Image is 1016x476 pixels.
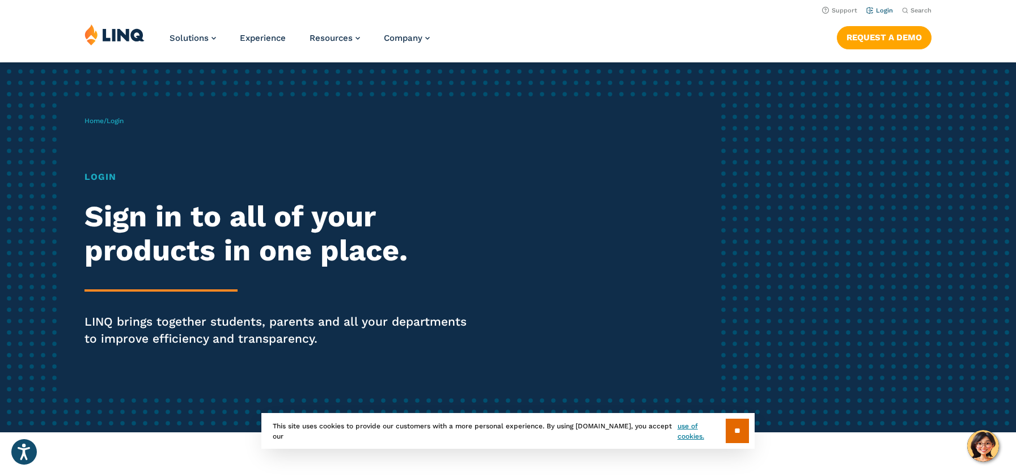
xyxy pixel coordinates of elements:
span: Company [384,33,422,43]
p: LINQ brings together students, parents and all your departments to improve efficiency and transpa... [84,313,476,347]
img: LINQ | K‑12 Software [84,24,145,45]
button: Open Search Bar [902,6,932,15]
span: Search [911,7,932,14]
div: This site uses cookies to provide our customers with a more personal experience. By using [DOMAIN... [261,413,755,449]
a: Request a Demo [837,26,932,49]
a: Support [822,7,857,14]
a: Experience [240,33,286,43]
a: use of cookies. [678,421,726,441]
a: Company [384,33,430,43]
nav: Button Navigation [837,24,932,49]
h1: Login [84,170,476,184]
span: / [84,117,124,125]
span: Login [107,117,124,125]
h2: Sign in to all of your products in one place. [84,200,476,268]
a: Resources [310,33,360,43]
a: Solutions [170,33,216,43]
a: Login [866,7,893,14]
button: Hello, have a question? Let’s chat. [967,430,999,462]
span: Resources [310,33,353,43]
span: Solutions [170,33,209,43]
a: Home [84,117,104,125]
nav: Primary Navigation [170,24,430,61]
